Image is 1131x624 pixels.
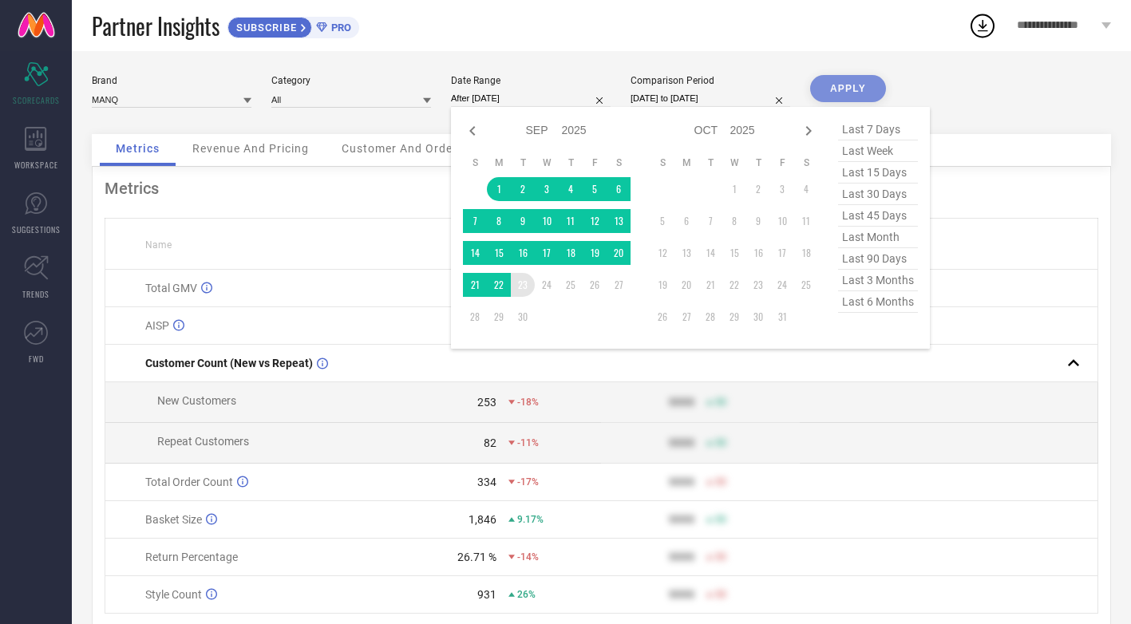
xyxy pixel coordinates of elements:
div: 253 [477,396,496,409]
span: New Customers [157,394,236,407]
td: Sun Oct 26 2025 [651,305,674,329]
span: -11% [517,437,539,448]
td: Fri Oct 10 2025 [770,209,794,233]
td: Tue Oct 07 2025 [698,209,722,233]
span: 50 [715,551,726,563]
span: Revenue And Pricing [192,142,309,155]
td: Sat Oct 04 2025 [794,177,818,201]
td: Sun Oct 12 2025 [651,241,674,265]
span: 26% [517,589,536,600]
th: Saturday [607,156,631,169]
td: Thu Sep 18 2025 [559,241,583,265]
th: Tuesday [511,156,535,169]
div: Comparison Period [631,75,790,86]
span: last 30 days [838,184,918,205]
span: Customer Count (New vs Repeat) [145,357,313,369]
div: Metrics [105,179,1098,198]
td: Sun Sep 28 2025 [463,305,487,329]
span: last 45 days [838,205,918,227]
th: Tuesday [698,156,722,169]
span: Repeat Customers [157,435,249,448]
th: Saturday [794,156,818,169]
td: Mon Oct 27 2025 [674,305,698,329]
td: Wed Oct 22 2025 [722,273,746,297]
span: Total Order Count [145,476,233,488]
td: Thu Oct 30 2025 [746,305,770,329]
td: Fri Oct 03 2025 [770,177,794,201]
th: Thursday [559,156,583,169]
td: Sun Sep 07 2025 [463,209,487,233]
span: 50 [715,514,726,525]
td: Thu Sep 11 2025 [559,209,583,233]
td: Sun Sep 14 2025 [463,241,487,265]
td: Mon Sep 01 2025 [487,177,511,201]
span: last 3 months [838,270,918,291]
span: Return Percentage [145,551,238,563]
td: Wed Oct 29 2025 [722,305,746,329]
span: Customer And Orders [342,142,464,155]
span: -17% [517,476,539,488]
td: Sat Oct 18 2025 [794,241,818,265]
td: Mon Oct 06 2025 [674,209,698,233]
td: Thu Oct 02 2025 [746,177,770,201]
td: Tue Oct 14 2025 [698,241,722,265]
div: 82 [484,436,496,449]
div: Date Range [451,75,611,86]
td: Mon Oct 20 2025 [674,273,698,297]
td: Sat Sep 13 2025 [607,209,631,233]
td: Wed Sep 17 2025 [535,241,559,265]
div: 9999 [669,588,694,601]
td: Wed Oct 08 2025 [722,209,746,233]
td: Thu Oct 23 2025 [746,273,770,297]
td: Fri Sep 12 2025 [583,209,607,233]
td: Thu Sep 25 2025 [559,273,583,297]
span: AISP [145,319,169,332]
div: 334 [477,476,496,488]
input: Select comparison period [631,90,790,107]
td: Sat Oct 25 2025 [794,273,818,297]
div: 9999 [669,476,694,488]
td: Sun Oct 05 2025 [651,209,674,233]
div: 9999 [669,396,694,409]
span: Basket Size [145,513,202,526]
td: Sun Oct 19 2025 [651,273,674,297]
span: 9.17% [517,514,544,525]
div: 1,846 [469,513,496,526]
td: Mon Oct 13 2025 [674,241,698,265]
td: Mon Sep 15 2025 [487,241,511,265]
td: Sat Sep 20 2025 [607,241,631,265]
td: Tue Sep 02 2025 [511,177,535,201]
td: Tue Sep 30 2025 [511,305,535,329]
td: Sat Sep 27 2025 [607,273,631,297]
td: Fri Oct 31 2025 [770,305,794,329]
span: 50 [715,437,726,448]
span: last 6 months [838,291,918,313]
span: 50 [715,476,726,488]
td: Thu Oct 09 2025 [746,209,770,233]
td: Tue Sep 09 2025 [511,209,535,233]
span: Style Count [145,588,202,601]
td: Tue Sep 23 2025 [511,273,535,297]
th: Wednesday [535,156,559,169]
td: Tue Oct 21 2025 [698,273,722,297]
div: 9999 [669,513,694,526]
td: Thu Sep 04 2025 [559,177,583,201]
span: last week [838,140,918,162]
div: 9999 [669,551,694,563]
th: Thursday [746,156,770,169]
span: Total GMV [145,282,197,294]
span: PRO [327,22,351,34]
td: Wed Sep 10 2025 [535,209,559,233]
th: Friday [770,156,794,169]
td: Thu Oct 16 2025 [746,241,770,265]
th: Monday [487,156,511,169]
td: Fri Oct 17 2025 [770,241,794,265]
div: Open download list [968,11,997,40]
div: 931 [477,588,496,601]
th: Friday [583,156,607,169]
div: Previous month [463,121,482,140]
span: TRENDS [22,288,49,300]
span: last 15 days [838,162,918,184]
td: Fri Sep 05 2025 [583,177,607,201]
td: Tue Sep 16 2025 [511,241,535,265]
